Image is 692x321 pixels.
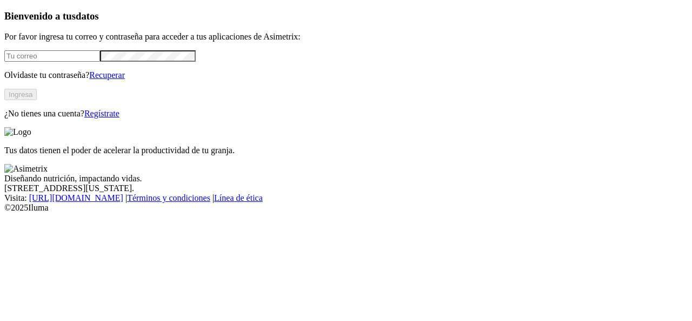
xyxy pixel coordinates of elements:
[76,10,99,22] span: datos
[4,10,688,22] h3: Bienvenido a tus
[84,109,119,118] a: Regístrate
[4,174,688,184] div: Diseñando nutrición, impactando vidas.
[4,203,688,213] div: © 2025 Iluma
[4,70,688,80] p: Olvidaste tu contraseña?
[127,193,210,202] a: Términos y condiciones
[4,32,688,42] p: Por favor ingresa tu correo y contraseña para acceder a tus aplicaciones de Asimetrix:
[4,109,688,119] p: ¿No tienes una cuenta?
[4,89,37,100] button: Ingresa
[4,127,31,137] img: Logo
[4,184,688,193] div: [STREET_ADDRESS][US_STATE].
[4,164,48,174] img: Asimetrix
[4,146,688,155] p: Tus datos tienen el poder de acelerar la productividad de tu granja.
[29,193,123,202] a: [URL][DOMAIN_NAME]
[4,193,688,203] div: Visita : | |
[214,193,263,202] a: Línea de ética
[4,50,100,62] input: Tu correo
[89,70,125,80] a: Recuperar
